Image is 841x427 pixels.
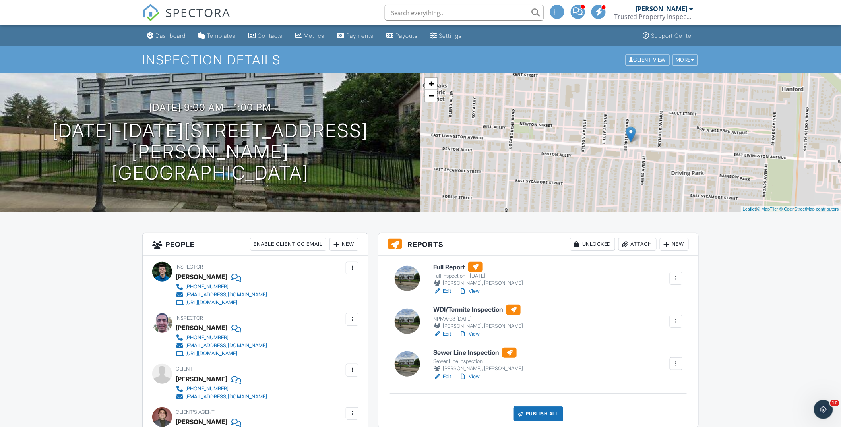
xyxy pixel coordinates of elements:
a: Zoom out [425,90,437,102]
input: Search everything... [385,5,544,21]
h1: [DATE]-[DATE][STREET_ADDRESS][PERSON_NAME] [GEOGRAPHIC_DATA] [13,120,408,183]
div: Sewer Line Inspection [433,358,523,365]
div: [URL][DOMAIN_NAME] [185,299,237,306]
div: [PERSON_NAME] [176,322,227,334]
div: Client View [626,54,670,65]
div: [URL][DOMAIN_NAME] [185,350,237,357]
div: [PERSON_NAME], [PERSON_NAME] [433,365,523,373]
div: Publish All [514,406,563,421]
a: [PHONE_NUMBER] [176,385,267,393]
div: [PERSON_NAME], [PERSON_NAME] [433,279,523,287]
a: WDI/Termite Inspection NPMA-33 [DATE] [PERSON_NAME], [PERSON_NAME] [433,305,523,330]
div: New [329,238,358,251]
span: Inspector [176,315,203,321]
div: [EMAIL_ADDRESS][DOMAIN_NAME] [185,292,267,298]
a: © OpenStreetMap contributors [780,207,839,211]
div: Templates [207,32,236,39]
a: Edit [433,330,451,338]
div: [PHONE_NUMBER] [185,334,229,341]
a: [EMAIL_ADDRESS][DOMAIN_NAME] [176,342,267,350]
div: | [741,206,841,213]
div: Support Center [651,32,694,39]
iframe: Intercom live chat [814,400,833,419]
div: [EMAIL_ADDRESS][DOMAIN_NAME] [185,394,267,400]
a: Support Center [640,29,697,43]
div: Attach [618,238,657,251]
div: Contacts [258,32,283,39]
div: Trusted Property Inspections, LLC [614,13,694,21]
div: Unlocked [570,238,615,251]
a: [URL][DOMAIN_NAME] [176,350,267,357]
a: Templates [195,29,239,43]
div: Payments [346,32,374,39]
div: [PERSON_NAME] [176,373,227,385]
span: Client's Agent [176,409,215,415]
a: View [459,373,480,381]
a: Sewer Line Inspection Sewer Line Inspection [PERSON_NAME], [PERSON_NAME] [433,348,523,373]
a: Payments [334,29,377,43]
div: [PERSON_NAME], [PERSON_NAME] [433,322,523,330]
a: Dashboard [144,29,189,43]
h3: [DATE] 9:00 am - 1:00 pm [149,102,271,113]
div: Settings [439,32,462,39]
a: Leaflet [743,207,756,211]
a: Zoom in [425,78,437,90]
a: [PHONE_NUMBER] [176,283,267,291]
a: [EMAIL_ADDRESS][DOMAIN_NAME] [176,291,267,299]
img: The Best Home Inspection Software - Spectora [142,4,160,21]
div: New [660,238,689,251]
h6: WDI/Termite Inspection [433,305,523,315]
div: [PERSON_NAME] [176,271,227,283]
span: Inspector [176,264,203,270]
a: Edit [433,373,451,381]
a: Metrics [292,29,327,43]
a: Edit [433,287,451,295]
div: More [672,54,698,65]
h1: Inspection Details [142,53,699,67]
h6: Full Report [433,262,523,272]
div: Dashboard [155,32,186,39]
a: View [459,287,480,295]
a: [EMAIL_ADDRESS][DOMAIN_NAME] [176,393,267,401]
a: Contacts [245,29,286,43]
div: Payouts [395,32,418,39]
div: [PERSON_NAME] [636,5,688,13]
a: Settings [427,29,465,43]
a: [URL][DOMAIN_NAME] [176,299,267,307]
a: Client View [625,56,672,62]
a: View [459,330,480,338]
h3: Reports [378,233,698,256]
div: Metrics [304,32,324,39]
a: [PHONE_NUMBER] [176,334,267,342]
div: [PHONE_NUMBER] [185,386,229,392]
h6: Sewer Line Inspection [433,348,523,358]
div: [EMAIL_ADDRESS][DOMAIN_NAME] [185,342,267,349]
h3: People [143,233,368,256]
div: Enable Client CC Email [250,238,326,251]
div: Full Inspection - [DATE] [433,273,523,279]
a: Full Report Full Inspection - [DATE] [PERSON_NAME], [PERSON_NAME] [433,262,523,287]
a: Payouts [383,29,421,43]
div: [PHONE_NUMBER] [185,284,229,290]
div: NPMA-33 [DATE] [433,316,523,322]
a: © MapTiler [757,207,779,211]
span: Client [176,366,193,372]
a: SPECTORA [142,11,231,27]
span: 10 [830,400,839,406]
span: SPECTORA [165,4,231,21]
